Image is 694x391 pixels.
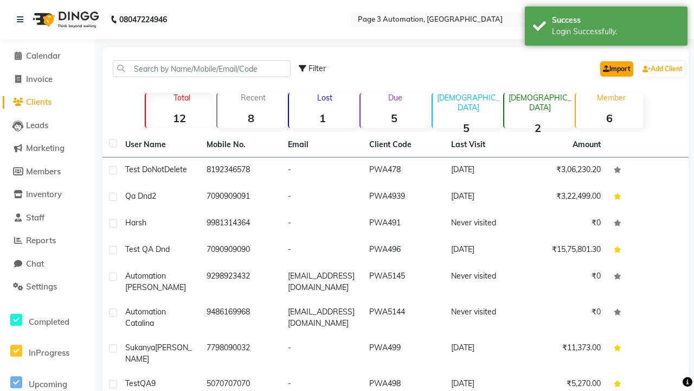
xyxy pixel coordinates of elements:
td: 9981314364 [200,211,281,237]
td: PWA4939 [363,184,444,211]
th: Last Visit [445,133,526,157]
td: [DATE] [445,336,526,371]
td: ₹0 [526,300,607,336]
td: 9486169968 [200,300,281,336]
td: 7090909091 [200,184,281,211]
th: User Name [119,133,200,157]
td: 9298923432 [200,264,281,300]
div: Success [552,15,679,26]
p: Recent [222,93,285,103]
span: Automation [PERSON_NAME] [125,271,186,292]
a: Chat [3,258,92,270]
td: Never visited [445,211,526,237]
td: ₹15,75,801.30 [526,237,607,264]
span: Inventory [26,189,62,199]
span: Calendar [26,51,61,61]
td: - [281,336,363,371]
p: Due [363,93,428,103]
td: [EMAIL_ADDRESS][DOMAIN_NAME] [281,264,363,300]
span: Upcoming [29,379,67,389]
td: ₹0 [526,211,607,237]
p: Total [150,93,213,103]
p: [DEMOGRAPHIC_DATA] [437,93,500,112]
p: Member [580,93,643,103]
span: Test DoNotDelete [125,165,187,174]
span: Completed [29,317,69,327]
td: 8192346578 [200,157,281,184]
td: PWA491 [363,211,444,237]
a: Import [600,61,633,77]
th: Client Code [363,133,444,157]
td: Never visited [445,264,526,300]
a: Clients [3,96,92,109]
a: Inventory [3,188,92,201]
td: ₹3,06,230.20 [526,157,607,184]
span: Staff [26,212,44,223]
b: 08047224946 [119,4,167,35]
a: Add Client [640,61,685,77]
span: Filter [309,64,326,73]
td: - [281,157,363,184]
span: Automation Catalina [125,307,166,328]
span: Reports [26,235,56,245]
td: [EMAIL_ADDRESS][DOMAIN_NAME] [281,300,363,336]
input: Search by Name/Mobile/Email/Code [113,60,291,77]
span: Chat [26,258,44,269]
div: Login Successfully. [552,26,679,37]
td: 7798090032 [200,336,281,371]
td: [DATE] [445,237,526,264]
th: Email [281,133,363,157]
p: [DEMOGRAPHIC_DATA] [509,93,571,112]
strong: 8 [217,111,285,125]
strong: 5 [433,121,500,135]
strong: 2 [504,121,571,135]
span: Leads [26,120,48,130]
td: PWA5144 [363,300,444,336]
strong: 12 [146,111,213,125]
th: Mobile No. [200,133,281,157]
td: 7090909090 [200,237,281,264]
span: InProgress [29,348,69,358]
span: Marketing [26,143,65,153]
td: Never visited [445,300,526,336]
p: Lost [293,93,356,103]
td: - [281,184,363,211]
span: QA9 [140,379,156,388]
td: - [281,211,363,237]
strong: 1 [289,111,356,125]
a: Staff [3,212,92,224]
span: Qa Dnd2 [125,191,156,201]
a: Marketing [3,142,92,155]
td: PWA478 [363,157,444,184]
span: [PERSON_NAME] [125,343,192,364]
span: Members [26,166,61,176]
td: ₹3,22,499.00 [526,184,607,211]
td: ₹0 [526,264,607,300]
strong: 6 [576,111,643,125]
th: Amount [566,133,607,157]
td: PWA5145 [363,264,444,300]
a: Settings [3,281,92,293]
span: Harsh [125,218,146,228]
td: [DATE] [445,157,526,184]
td: PWA496 [363,237,444,264]
td: ₹11,373.00 [526,336,607,371]
a: Members [3,166,92,178]
span: Clients [26,97,52,107]
span: Test [125,379,140,388]
span: Settings [26,281,57,292]
span: Test QA Dnd [125,244,170,254]
span: Invoice [26,74,53,84]
td: [DATE] [445,184,526,211]
span: Sukanya [125,343,155,352]
strong: 5 [361,111,428,125]
a: Calendar [3,50,92,62]
td: PWA499 [363,336,444,371]
a: Reports [3,235,92,247]
img: logo [28,4,102,35]
a: Leads [3,119,92,132]
td: - [281,237,363,264]
a: Invoice [3,73,92,86]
